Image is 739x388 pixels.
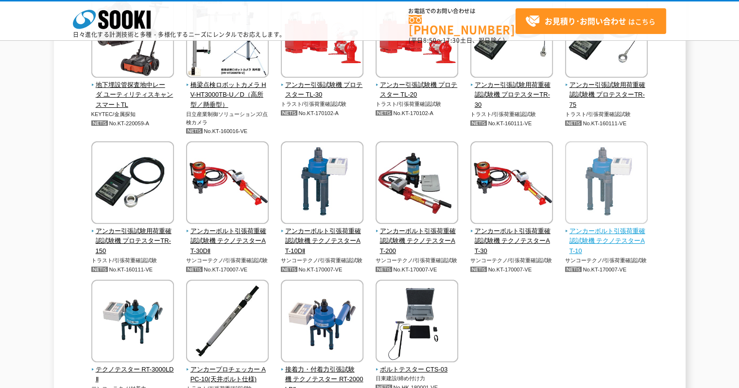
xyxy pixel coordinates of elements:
[376,71,459,100] a: アンカー引張試験機 プロテスター TL-20
[186,256,269,265] p: サンコーテクノ/引張荷重確認試験
[73,32,286,37] p: 日々進化する計測技術と多種・多様化するニーズにレンタルでお応えします。
[470,265,553,275] p: No.KT-170007-VE
[186,265,269,275] p: No.KT-170007-VE
[376,265,459,275] p: No.KT-170007-VE
[186,126,269,136] p: No.KT-160016-VE
[565,141,648,226] img: アンカーボルト引張荷重確認試験機 テクノテスターAT-10
[565,71,648,110] a: アンカー引張試験用荷重確認試験機 プロテスターTR-75
[91,118,174,129] p: No.KT-220059-A
[565,217,648,256] a: アンカーボルト引張荷重確認試験機 テクノテスターAT-10
[281,265,364,275] p: No.KT-170007-VE
[565,226,648,256] span: アンカーボルト引張荷重確認試験機 テクノテスターAT-10
[91,226,174,256] span: アンカー引張試験用荷重確認試験機 プロテスターTR-150
[409,15,516,35] a: [PHONE_NUMBER]
[565,265,648,275] p: No.KT-170007-VE
[91,217,174,256] a: アンカー引張試験用荷重確認試験機 プロテスターTR-150
[376,355,459,375] a: ボルトテスター CTS-03
[91,280,174,365] img: テクノテスター RT-3000LDⅡ
[470,118,553,129] p: No.KT-160111-VE
[470,71,553,110] a: アンカー引張試験用荷重確認試験機 プロテスターTR-30
[409,8,516,14] span: お電話でのお問い合わせは
[281,256,364,265] p: サンコーテクノ/引張荷重確認試験
[545,15,626,27] strong: お見積り･お問い合わせ
[281,71,364,100] a: アンカー引張試験機 プロテスター TL-30
[376,80,459,101] span: アンカー引張試験機 プロテスター TL-20
[91,265,174,275] p: No.KT-160111-VE
[376,217,459,256] a: アンカーボルト引張荷重確認試験機 テクノテスターAT-200
[376,108,459,118] p: No.KT-170102-A
[281,226,364,256] span: アンカーボルト引張荷重確認試験機 テクノテスターAT-10DⅡ
[91,365,174,385] span: テクノテスター RT-3000LDⅡ
[376,280,458,365] img: ボルトテスター CTS-03
[281,80,364,101] span: アンカー引張試験機 プロテスター TL-30
[376,374,459,383] p: 日東建設/締め付け力
[186,110,269,126] p: 日立産業制御ソリューションズ/点検カメラ
[376,256,459,265] p: サンコーテクノ/引張荷重確認試験
[470,256,553,265] p: サンコーテクノ/引張荷重確認試験
[525,14,655,29] span: はこちら
[186,365,269,385] span: アンカープロチェッカー APC-10(天井ボルト仕様)
[91,355,174,385] a: テクノテスター RT-3000LDⅡ
[565,256,648,265] p: サンコーテクノ/引張荷重確認試験
[376,141,458,226] img: アンカーボルト引張荷重確認試験機 テクノテスターAT-200
[470,110,553,118] p: トラスト/引張荷重確認試験
[565,80,648,110] span: アンカー引張試験用荷重確認試験機 プロテスターTR-75
[470,226,553,256] span: アンカーボルト引張荷重確認試験機 テクノテスターAT-30
[516,8,666,34] a: お見積り･お問い合わせはこちら
[470,217,553,256] a: アンカーボルト引張荷重確認試験機 テクノテスターAT-30
[565,118,648,129] p: No.KT-160111-VE
[186,226,269,256] span: アンカーボルト引張荷重確認試験機 テクノテスターAT-30DⅡ
[409,36,505,45] span: (平日 ～ 土日、祝日除く)
[91,80,174,110] span: 地下埋設管探査地中レーダ ユーティリティスキャンスマートTL
[281,108,364,118] p: No.KT-170102-A
[443,36,460,45] span: 17:30
[186,280,269,365] img: アンカープロチェッカー APC-10(天井ボルト仕様)
[470,80,553,110] span: アンカー引張試験用荷重確認試験機 プロテスターTR-30
[376,100,459,108] p: トラスト/引張荷重確認試験
[186,355,269,385] a: アンカープロチェッカー APC-10(天井ボルト仕様)
[281,100,364,108] p: トラスト/引張荷重確認試験
[91,256,174,265] p: トラスト/引張荷重確認試験
[91,110,174,118] p: KEYTEC/金属探知
[565,110,648,118] p: トラスト/引張荷重確認試験
[470,141,553,226] img: アンカーボルト引張荷重確認試験機 テクノテスターAT-30
[186,141,269,226] img: アンカーボルト引張荷重確認試験機 テクノテスターAT-30DⅡ
[376,365,459,375] span: ボルトテスター CTS-03
[281,280,363,365] img: 接着力・付着力引張試験機 テクノテスター RT-2000LDⅡ
[186,217,269,256] a: アンカーボルト引張荷重確認試験機 テクノテスターAT-30DⅡ
[281,217,364,256] a: アンカーボルト引張荷重確認試験機 テクノテスターAT-10DⅡ
[186,80,269,110] span: 橋梁点検ロボットカメラ HV-HT3000TB-U／D（高所型／懸垂型）
[91,141,174,226] img: アンカー引張試験用荷重確認試験機 プロテスターTR-150
[186,71,269,110] a: 橋梁点検ロボットカメラ HV-HT3000TB-U／D（高所型／懸垂型）
[91,71,174,110] a: 地下埋設管探査地中レーダ ユーティリティスキャンスマートTL
[423,36,437,45] span: 8:50
[281,141,363,226] img: アンカーボルト引張荷重確認試験機 テクノテスターAT-10DⅡ
[376,226,459,256] span: アンカーボルト引張荷重確認試験機 テクノテスターAT-200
